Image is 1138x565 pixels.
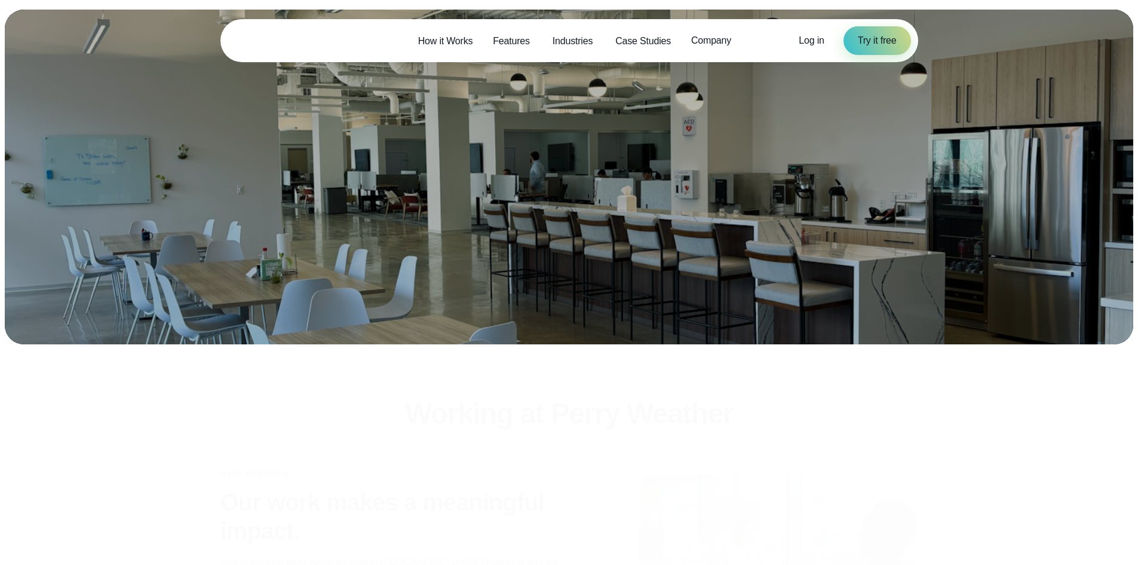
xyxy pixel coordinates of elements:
[799,33,824,48] a: Log in
[615,34,671,48] span: Case Studies
[799,35,824,45] span: Log in
[843,26,911,55] a: Try it free
[605,29,681,53] a: Case Studies
[408,29,483,53] a: How it Works
[691,33,731,48] span: Company
[493,34,530,48] span: Features
[418,34,473,48] span: How it Works
[858,33,897,48] span: Try it free
[553,34,593,48] span: Industries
